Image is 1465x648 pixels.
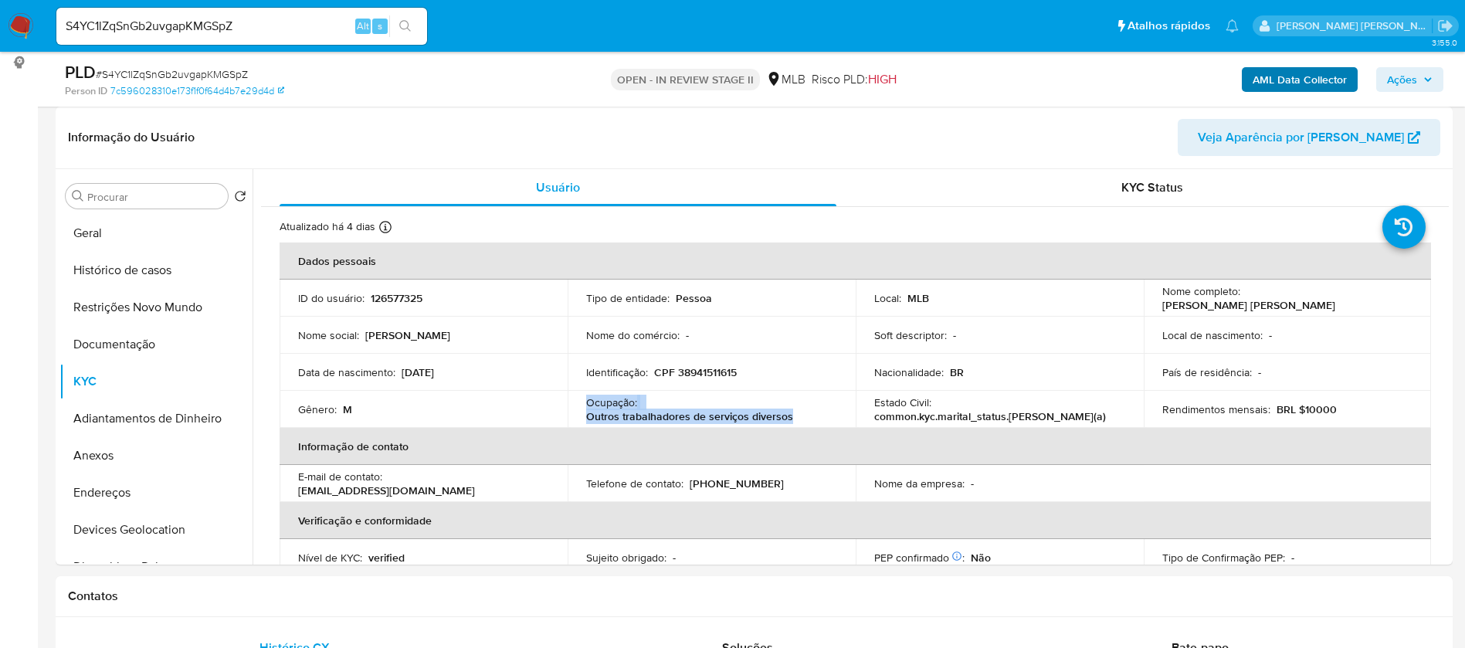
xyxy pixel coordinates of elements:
[298,483,475,497] p: [EMAIL_ADDRESS][DOMAIN_NAME]
[68,589,1440,604] h1: Contatos
[1277,402,1337,416] p: BRL $10000
[1376,67,1443,92] button: Ações
[874,395,931,409] p: Estado Civil :
[234,190,246,207] button: Retornar ao pedido padrão
[1162,284,1240,298] p: Nome completo :
[1162,551,1285,565] p: Tipo de Confirmação PEP :
[1432,36,1457,49] span: 3.155.0
[586,365,648,379] p: Identificação :
[1253,67,1347,92] b: AML Data Collector
[971,477,974,490] p: -
[65,84,107,98] b: Person ID
[611,69,760,90] p: OPEN - IN REVIEW STAGE II
[1258,365,1261,379] p: -
[874,409,1106,423] p: common.kyc.marital_status.[PERSON_NAME](a)
[59,474,253,511] button: Endereços
[389,15,421,37] button: search-icon
[59,437,253,474] button: Anexos
[676,291,712,305] p: Pessoa
[874,365,944,379] p: Nacionalidade :
[280,243,1431,280] th: Dados pessoais
[586,477,683,490] p: Telefone de contato :
[874,328,947,342] p: Soft descriptor :
[812,71,897,88] span: Risco PLD:
[586,395,637,409] p: Ocupação :
[586,291,670,305] p: Tipo de entidade :
[586,551,666,565] p: Sujeito obrigado :
[953,328,956,342] p: -
[59,252,253,289] button: Histórico de casos
[690,477,784,490] p: [PHONE_NUMBER]
[59,548,253,585] button: Dispositivos Point
[59,400,253,437] button: Adiantamentos de Dinheiro
[586,328,680,342] p: Nome do comércio :
[298,328,359,342] p: Nome social :
[365,328,450,342] p: [PERSON_NAME]
[56,16,427,36] input: Pesquise usuários ou casos...
[298,365,395,379] p: Data de nascimento :
[1162,298,1335,312] p: [PERSON_NAME] [PERSON_NAME]
[280,428,1431,465] th: Informação de contato
[72,190,84,202] button: Procurar
[298,402,337,416] p: Gênero :
[357,19,369,33] span: Alt
[971,551,991,565] p: Não
[586,409,793,423] p: Outros trabalhadores de serviços diversos
[1291,551,1294,565] p: -
[1178,119,1440,156] button: Veja Aparência por [PERSON_NAME]
[59,289,253,326] button: Restrições Novo Mundo
[378,19,382,33] span: s
[59,363,253,400] button: KYC
[68,130,195,145] h1: Informação do Usuário
[868,70,897,88] span: HIGH
[59,326,253,363] button: Documentação
[1437,18,1453,34] a: Sair
[874,291,901,305] p: Local :
[1269,328,1272,342] p: -
[280,219,375,234] p: Atualizado há 4 dias
[402,365,434,379] p: [DATE]
[298,291,365,305] p: ID do usuário :
[59,511,253,548] button: Devices Geolocation
[343,402,352,416] p: M
[87,190,222,204] input: Procurar
[368,551,405,565] p: verified
[673,551,676,565] p: -
[280,502,1431,539] th: Verificação e conformidade
[110,84,284,98] a: 7c596028310e173f1f0f64d4b7e29d4d
[766,71,805,88] div: MLB
[1242,67,1358,92] button: AML Data Collector
[1387,67,1417,92] span: Ações
[874,551,965,565] p: PEP confirmado :
[371,291,422,305] p: 126577325
[298,470,382,483] p: E-mail de contato :
[686,328,689,342] p: -
[1162,402,1270,416] p: Rendimentos mensais :
[1198,119,1404,156] span: Veja Aparência por [PERSON_NAME]
[950,365,964,379] p: BR
[536,178,580,196] span: Usuário
[59,215,253,252] button: Geral
[1162,328,1263,342] p: Local de nascimento :
[1121,178,1183,196] span: KYC Status
[1128,18,1210,34] span: Atalhos rápidos
[1162,365,1252,379] p: País de residência :
[1226,19,1239,32] a: Notificações
[298,551,362,565] p: Nível de KYC :
[907,291,929,305] p: MLB
[874,477,965,490] p: Nome da empresa :
[654,365,737,379] p: CPF 38941511615
[96,66,248,82] span: # S4YC1lZqSnGb2uvgapKMGSpZ
[1277,19,1433,33] p: renata.fdelgado@mercadopago.com.br
[65,59,96,84] b: PLD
